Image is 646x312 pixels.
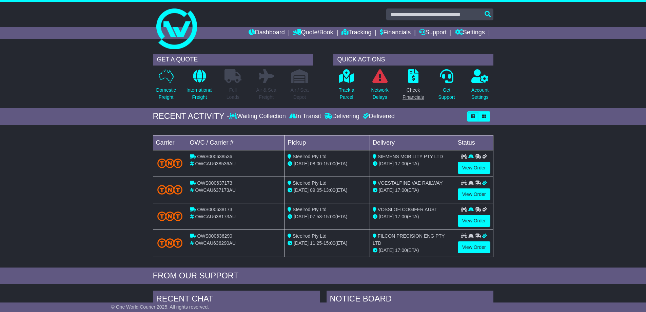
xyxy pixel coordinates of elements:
[327,291,493,309] div: NOTICE BOARD
[458,241,490,253] a: View Order
[224,87,241,101] p: Full Loads
[471,87,489,101] p: Account Settings
[471,69,489,105] a: AccountSettings
[153,291,320,309] div: RECENT CHAT
[157,212,183,221] img: TNT_Domestic.png
[324,214,335,219] span: 15:00
[458,162,490,174] a: View Order
[378,207,437,212] span: VOSSLOH COGIFER AUST
[339,87,354,101] p: Track a Parcel
[294,161,309,166] span: [DATE]
[323,113,361,120] div: Delivering
[153,111,230,121] div: RECENT ACTIVITY -
[285,135,370,150] td: Pickup
[379,187,394,193] span: [DATE]
[293,154,327,159] span: Steelrod Pty Ltd
[187,135,285,150] td: OWC / Carrier #
[310,240,322,246] span: 11:25
[371,87,388,101] p: Network Delays
[438,87,455,101] p: Get Support
[197,154,232,159] span: OWS000638536
[156,69,176,105] a: DomesticFreight
[249,27,285,39] a: Dashboard
[294,240,309,246] span: [DATE]
[458,215,490,227] a: View Order
[455,27,485,39] a: Settings
[293,27,333,39] a: Quote/Book
[293,207,327,212] span: Steelrod Pty Ltd
[395,247,407,253] span: 17:00
[373,160,452,167] div: (ETA)
[293,180,327,186] span: Steelrod Pty Ltd
[195,187,236,193] span: OWCAU637173AU
[288,160,367,167] div: - (ETA)
[288,113,323,120] div: In Transit
[153,54,313,66] div: GET A QUOTE
[288,187,367,194] div: - (ETA)
[378,154,443,159] span: SIEMENS MOBILITY PTY LTD
[373,247,452,254] div: (ETA)
[373,213,452,220] div: (ETA)
[291,87,309,101] p: Air / Sea Depot
[156,87,176,101] p: Domestic Freight
[458,188,490,200] a: View Order
[195,161,236,166] span: OWCAU638536AU
[438,69,455,105] a: GetSupport
[195,240,236,246] span: OWCAU636290AU
[187,87,213,101] p: International Freight
[157,159,183,168] img: TNT_Domestic.png
[310,214,322,219] span: 07:53
[378,180,443,186] span: VOESTALPINE VAE RAILWAY
[373,187,452,194] div: (ETA)
[373,233,445,246] span: FILCON PRECISION ENG PTY LTD
[310,187,322,193] span: 09:05
[288,240,367,247] div: - (ETA)
[294,214,309,219] span: [DATE]
[256,87,276,101] p: Air & Sea Freight
[380,27,411,39] a: Financials
[157,185,183,194] img: TNT_Domestic.png
[324,187,335,193] span: 13:00
[370,135,455,150] td: Delivery
[395,161,407,166] span: 17:00
[379,247,394,253] span: [DATE]
[294,187,309,193] span: [DATE]
[195,214,236,219] span: OWCAU638173AU
[455,135,493,150] td: Status
[341,27,371,39] a: Tracking
[197,180,232,186] span: OWS000637173
[419,27,447,39] a: Support
[288,213,367,220] div: - (ETA)
[310,161,322,166] span: 08:00
[333,54,493,66] div: QUICK ACTIONS
[395,187,407,193] span: 17:00
[186,69,213,105] a: InternationalFreight
[403,87,424,101] p: Check Financials
[395,214,407,219] span: 17:00
[402,69,424,105] a: CheckFinancials
[379,161,394,166] span: [DATE]
[379,214,394,219] span: [DATE]
[197,207,232,212] span: OWS000638173
[293,233,327,239] span: Steelrod Pty Ltd
[157,238,183,247] img: TNT_Domestic.png
[338,69,355,105] a: Track aParcel
[153,271,493,281] div: FROM OUR SUPPORT
[229,113,287,120] div: Waiting Collection
[371,69,389,105] a: NetworkDelays
[361,113,395,120] div: Delivered
[324,161,335,166] span: 15:00
[153,135,187,150] td: Carrier
[197,233,232,239] span: OWS000636290
[111,304,209,310] span: © One World Courier 2025. All rights reserved.
[324,240,335,246] span: 15:00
